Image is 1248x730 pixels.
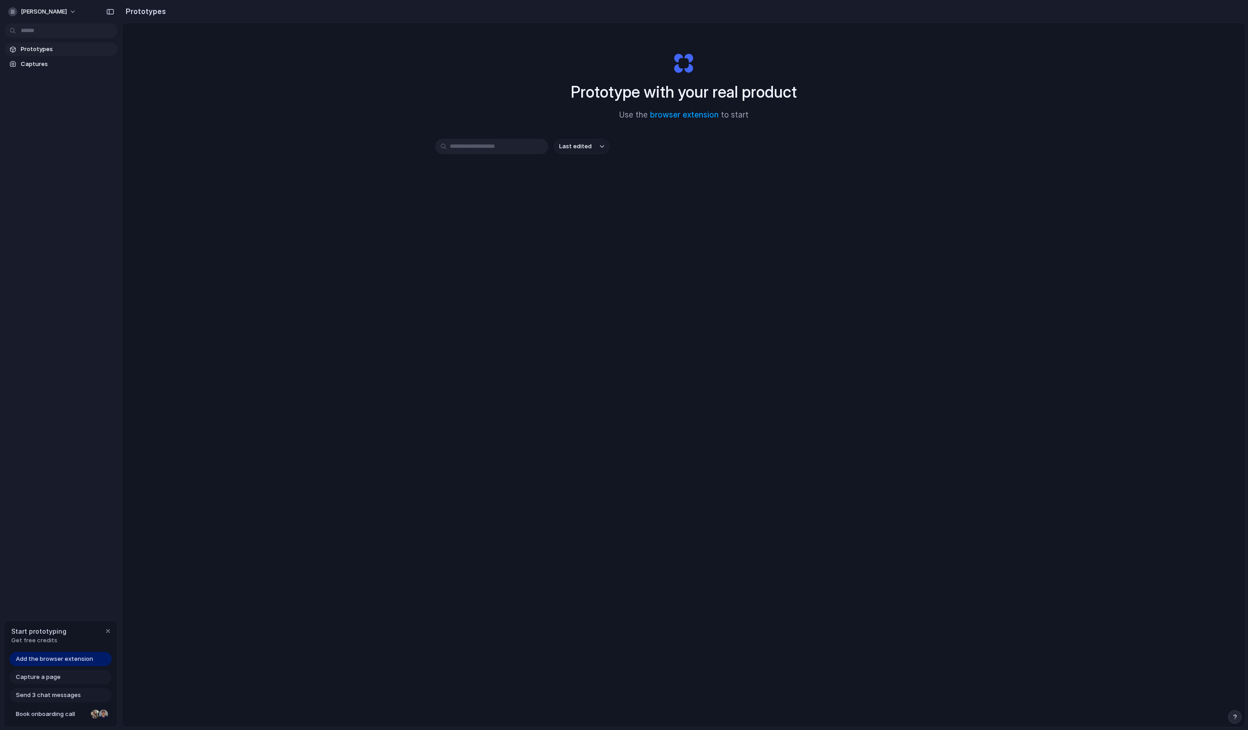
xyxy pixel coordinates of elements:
button: Last edited [554,139,610,154]
a: Prototypes [5,42,118,56]
span: Capture a page [16,673,61,682]
span: Start prototyping [11,626,66,636]
span: Book onboarding call [16,710,87,719]
span: Prototypes [21,45,114,54]
a: Book onboarding call [9,707,112,721]
span: Add the browser extension [16,655,93,664]
span: Use the to start [619,109,749,121]
a: browser extension [650,110,719,119]
span: Send 3 chat messages [16,691,81,700]
span: Captures [21,60,114,69]
span: Last edited [559,142,592,151]
a: Captures [5,57,118,71]
h2: Prototypes [122,6,166,17]
h1: Prototype with your real product [571,80,797,104]
span: [PERSON_NAME] [21,7,67,16]
div: Christian Iacullo [98,709,109,720]
div: Nicole Kubica [90,709,101,720]
button: [PERSON_NAME] [5,5,81,19]
span: Get free credits [11,636,66,645]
